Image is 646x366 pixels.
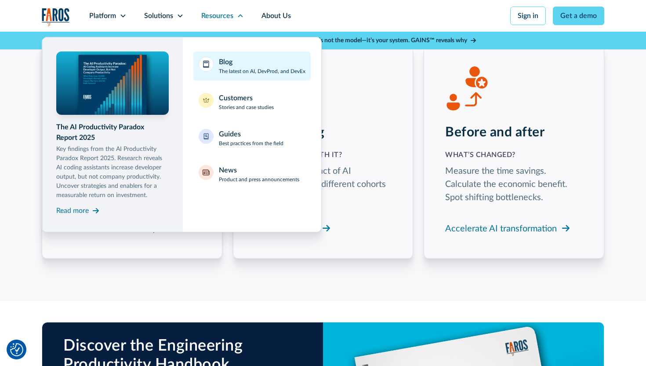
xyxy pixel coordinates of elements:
div: Resources [201,11,233,21]
a: BlogThe latest on AI, DevProd, and DevEx [193,51,311,81]
a: CustomersStories and case studies [193,88,311,117]
div: The AI Productivity Paradox Report 2025 [56,122,169,143]
a: NewsProduct and press announcements [193,160,311,189]
p: Stories and case studies [219,103,274,111]
div: News [219,165,237,176]
a: Sign in [510,7,546,25]
p: Best practices from the field [219,139,283,147]
a: home [42,8,70,26]
p: Key findings from the AI Productivity Paradox Report 2025. Research reveals AI coding assistants ... [56,145,169,200]
div: Blog [219,57,232,67]
a: Get a demo [553,7,604,25]
div: Customers [219,93,253,103]
a: The AI Productivity Paradox Report 2025Key findings from the AI Productivity Paradox Report 2025.... [56,51,169,218]
nav: Resources [42,32,604,232]
img: Logo of the analytics and reporting company Faros. [42,8,70,26]
button: Cookie Settings [10,343,23,356]
div: Solutions [144,11,173,21]
div: Guides [219,129,241,139]
img: Revisit consent button [10,343,23,356]
p: The latest on AI, DevProd, and DevEx [219,67,305,75]
p: Product and press announcements [219,176,299,183]
a: GuidesBest practices from the field [193,124,311,153]
div: Read more [56,205,89,216]
div: Platform [89,11,116,21]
